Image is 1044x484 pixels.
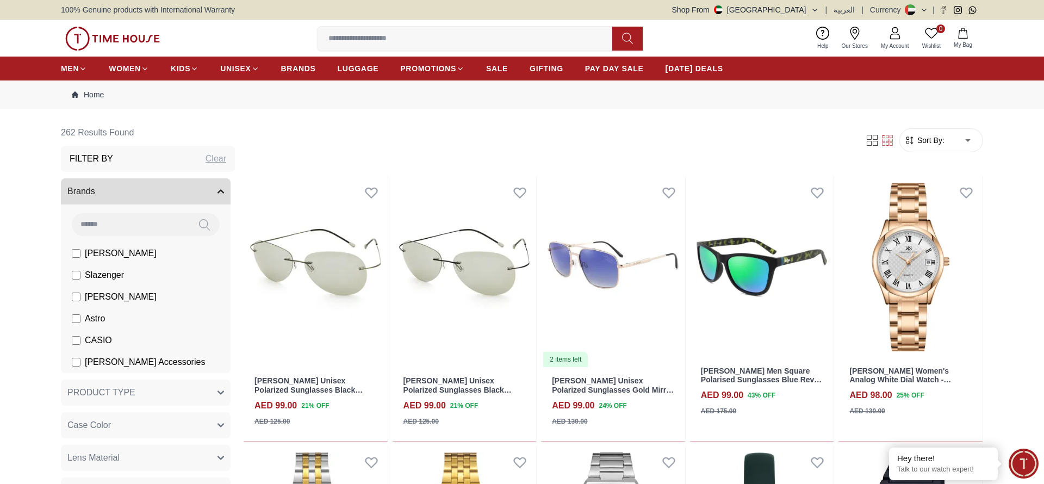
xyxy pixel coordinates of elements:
a: [DATE] DEALS [666,59,723,78]
h4: AED 99.00 [254,399,297,412]
span: Help [813,42,833,50]
span: My Bag [949,41,977,49]
a: Instagram [954,6,962,14]
a: Home [72,89,104,100]
a: [PERSON_NAME] Unisex Polarized Sunglasses Gold Mirror Lens - LC1024C01 [552,376,674,404]
a: MEN [61,59,87,78]
h4: AED 99.00 [552,399,594,412]
span: PROMOTIONS [400,63,456,74]
span: 21 % OFF [450,401,478,411]
button: PRODUCT TYPE [61,380,231,406]
input: Astro [72,314,80,323]
span: 21 % OFF [301,401,329,411]
span: Brands [67,185,95,198]
button: My Bag [947,26,979,51]
a: BRANDS [281,59,316,78]
a: [PERSON_NAME] Unisex Polarized Sunglasses Black Mirror Lens - LC3048C01 [403,376,512,404]
img: Lee Cooper Men Square Polarised Sunglasses Blue Revo Lens - LC1039C03 [690,176,834,358]
h4: AED 99.00 [701,389,743,402]
span: [PERSON_NAME] Accessories [85,356,205,369]
a: [PERSON_NAME] Men Square Polarised Sunglasses Blue Revo Lens - LC1039C03 [701,367,822,394]
span: SALE [486,63,508,74]
button: العربية [834,4,855,15]
span: 43 % OFF [748,390,775,400]
input: Slazenger [72,271,80,280]
span: | [861,4,863,15]
img: United Arab Emirates [714,5,723,14]
a: Whatsapp [968,6,977,14]
span: GIFTING [530,63,563,74]
input: [PERSON_NAME] [72,293,80,301]
a: [PERSON_NAME] Women's Analog White Dial Watch - K25504-KBKW [849,367,951,394]
a: PROMOTIONS [400,59,464,78]
a: SALE [486,59,508,78]
a: PAY DAY SALE [585,59,644,78]
a: GIFTING [530,59,563,78]
span: 0 [936,24,945,33]
span: [PERSON_NAME] [85,290,157,303]
img: LEE COOPER Unisex Polarized Sunglasses Black Mirror Lens - LC3048C02 [244,176,388,368]
h3: Filter By [70,152,113,165]
button: Sort By: [904,135,944,146]
a: 0Wishlist [916,24,947,52]
span: [DATE] DEALS [666,63,723,74]
span: KIDS [171,63,190,74]
a: KIDS [171,59,198,78]
span: UNISEX [220,63,251,74]
a: Help [811,24,835,52]
input: [PERSON_NAME] Accessories [72,358,80,367]
h4: AED 98.00 [849,389,892,402]
div: Hey there! [897,453,990,464]
span: My Account [877,42,913,50]
img: Kenneth Scott Women's Analog White Dial Watch - K25504-KBKW [838,176,983,358]
span: WOMEN [109,63,141,74]
img: ... [65,27,160,51]
span: LUGGAGE [338,63,379,74]
div: AED 130.00 [849,406,885,416]
button: Case Color [61,412,231,438]
div: Clear [206,152,226,165]
span: CASIO [85,334,112,347]
span: PAY DAY SALE [585,63,644,74]
span: Case Color [67,419,111,432]
h6: 262 Results Found [61,120,235,146]
span: Wishlist [918,42,945,50]
span: [PERSON_NAME] [85,247,157,260]
div: AED 125.00 [254,417,290,426]
div: AED 130.00 [552,417,587,426]
div: AED 125.00 [403,417,439,426]
div: Currency [870,4,905,15]
input: [PERSON_NAME] [72,249,80,258]
a: Facebook [939,6,947,14]
button: Shop From[GEOGRAPHIC_DATA] [672,4,819,15]
span: Slazenger [85,269,124,282]
span: Our Stores [837,42,872,50]
button: Lens Material [61,445,231,471]
a: UNISEX [220,59,259,78]
span: Lens Material [67,451,120,464]
a: LUGGAGE [338,59,379,78]
span: | [825,4,828,15]
a: LEE COOPER Unisex Polarized Sunglasses Gold Mirror Lens - LC1024C012 items left [541,176,685,368]
nav: Breadcrumb [61,80,983,109]
span: MEN [61,63,79,74]
p: Talk to our watch expert! [897,465,990,474]
span: 100% Genuine products with International Warranty [61,4,235,15]
a: Our Stores [835,24,874,52]
span: 24 % OFF [599,401,626,411]
img: LEE COOPER Unisex Polarized Sunglasses Gold Mirror Lens - LC1024C01 [541,176,685,368]
input: CASIO [72,336,80,345]
button: Brands [61,178,231,204]
span: | [933,4,935,15]
span: PRODUCT TYPE [67,386,135,399]
span: Astro [85,312,105,325]
div: Chat Widget [1009,449,1039,479]
img: LEE COOPER Unisex Polarized Sunglasses Black Mirror Lens - LC3048C01 [393,176,537,368]
span: BRANDS [281,63,316,74]
div: AED 175.00 [701,406,736,416]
